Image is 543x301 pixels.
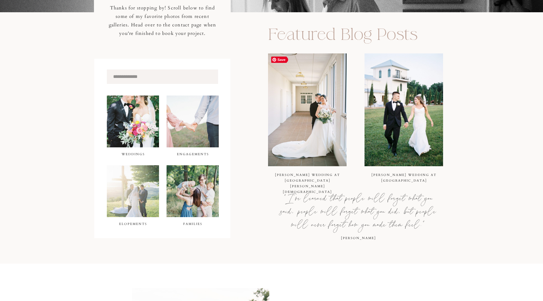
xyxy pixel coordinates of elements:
a: Engagements [170,151,216,160]
span: Save [271,57,288,63]
span: Save [271,57,287,63]
a: families [170,221,216,230]
a: [PERSON_NAME] Wedding at [GEOGRAPHIC_DATA][PERSON_NAME][DEMOGRAPHIC_DATA] [275,173,340,194]
h1: Featured Blog Posts [268,27,444,45]
h3: [PERSON_NAME] [330,235,387,242]
a: Weddings [110,151,156,160]
a: Griswold Wedding at Fort Payne First Baptist Church [268,53,347,166]
a: [PERSON_NAME] Wedding at [GEOGRAPHIC_DATA] [371,173,436,183]
img: Bride and groom hold hands outside Blackberry Ridge in Trenton, Georgia [365,53,443,166]
p: Thanks for stopping by! Scroll below to find some of my favorite photos from recent galleries. He... [106,4,219,39]
a: elopements [110,221,156,230]
h2: "I've learned that people will forget what you said, people will forget what you did, but people ... [278,192,439,228]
